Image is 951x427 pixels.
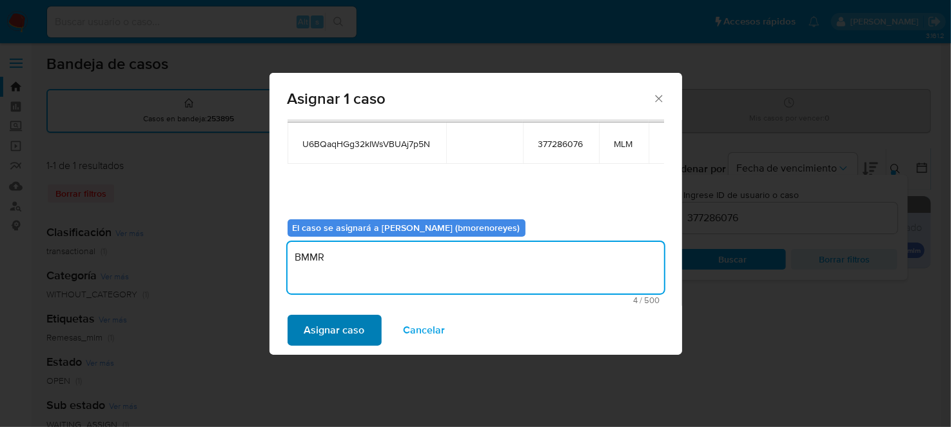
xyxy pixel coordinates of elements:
[303,138,431,150] span: U6BQaqHGg32kIWsVBUAj7p5N
[387,315,462,346] button: Cancelar
[652,92,664,104] button: Cerrar ventana
[288,315,382,346] button: Asignar caso
[293,221,520,234] b: El caso se asignará a [PERSON_NAME] (bmorenoreyes)
[304,316,365,344] span: Asignar caso
[614,138,633,150] span: MLM
[288,91,653,106] span: Asignar 1 caso
[404,316,446,344] span: Cancelar
[291,296,660,304] span: Máximo 500 caracteres
[270,73,682,355] div: assign-modal
[288,242,664,293] textarea: BMMR
[538,138,583,150] span: 377286076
